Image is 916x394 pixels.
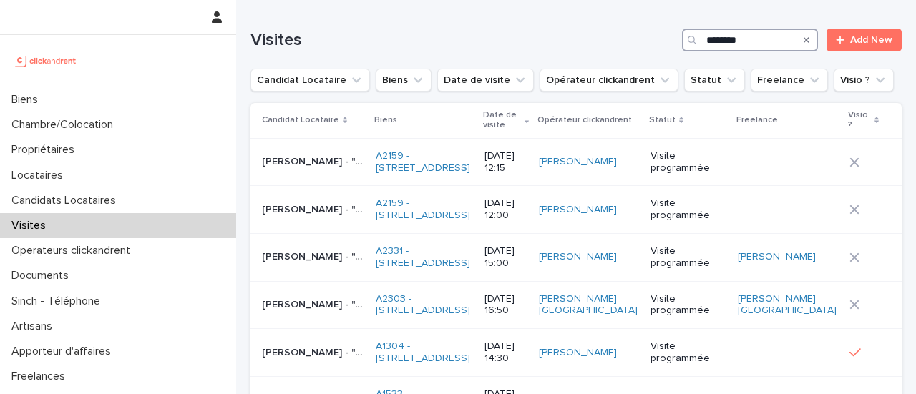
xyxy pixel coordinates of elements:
[539,251,617,263] a: [PERSON_NAME]
[6,93,49,107] p: Biens
[539,347,617,359] a: [PERSON_NAME]
[6,169,74,182] p: Locataires
[484,150,527,174] p: [DATE] 12:15
[250,233,902,281] tr: [PERSON_NAME] - "A2331 - [STREET_ADDRESS]"[PERSON_NAME] - "A2331 - [STREET_ADDRESS]" A2331 - [STR...
[738,347,838,359] p: -
[6,118,125,132] p: Chambre/Colocation
[651,293,726,317] p: Visite programmée
[6,194,127,207] p: Candidats Locataires
[437,69,534,92] button: Date de visite
[376,150,473,174] a: A2159 - [STREET_ADDRESS]
[738,251,816,263] a: [PERSON_NAME]
[484,245,527,270] p: [DATE] 15:00
[11,46,81,75] img: UCB0brd3T0yccxBKYDjQ
[6,244,142,257] p: Operateurs clickandrent
[738,156,838,168] p: -
[6,219,57,232] p: Visites
[262,344,367,359] p: Axel Diss - "A1304 - 49bis Boulevard Bessières, Paris 75017"
[6,370,77,383] p: Freelances
[6,295,112,308] p: Sinch - Téléphone
[376,245,473,270] a: A2331 - [STREET_ADDRESS]
[376,340,473,365] a: A1304 - [STREET_ADDRESS]
[651,340,726,365] p: Visite programmée
[540,69,678,92] button: Opérateur clickandrent
[250,329,902,377] tr: [PERSON_NAME] - "A1304 - [STREET_ADDRESS]"[PERSON_NAME] - "A1304 - [STREET_ADDRESS]" A1304 - [STR...
[376,197,473,222] a: A2159 - [STREET_ADDRESS]
[6,345,122,358] p: Apporteur d'affaires
[738,293,838,317] a: [PERSON_NAME] [GEOGRAPHIC_DATA]
[738,204,838,216] p: -
[483,107,521,134] p: Date de visite
[376,69,432,92] button: Biens
[848,107,871,134] p: Visio ?
[651,197,726,222] p: Visite programmée
[262,296,367,311] p: Cyrille Yao - "A2303 - 49 rue de la Tranchée, Montreuil 93100"
[262,248,367,263] p: Paul-louis Dupont - "A2331 - 8 Rue de Bordeaux, Toulouse 31200"
[262,112,339,128] p: Candidat Locataire
[374,112,397,128] p: Biens
[539,156,617,168] a: [PERSON_NAME]
[484,197,527,222] p: [DATE] 12:00
[484,293,527,317] p: [DATE] 16:50
[484,340,527,365] p: [DATE] 14:30
[651,245,726,270] p: Visite programmée
[262,153,367,168] p: Alyssia DUTRIAUX - "A2159 - 33 rue Allou, Amiens 80000"
[250,186,902,234] tr: [PERSON_NAME] - "A2159 - [STREET_ADDRESS]"[PERSON_NAME] - "A2159 - [STREET_ADDRESS]" A2159 - [STR...
[834,69,894,92] button: Visio ?
[250,30,676,51] h1: Visites
[539,204,617,216] a: [PERSON_NAME]
[736,112,778,128] p: Freelance
[651,150,726,174] p: Visite programmée
[827,29,902,51] a: Add New
[649,112,676,128] p: Statut
[850,35,892,45] span: Add New
[6,143,86,157] p: Propriétaires
[537,112,632,128] p: Opérateur clickandrent
[684,69,745,92] button: Statut
[539,293,639,317] a: [PERSON_NAME] [GEOGRAPHIC_DATA]
[6,269,80,282] p: Documents
[250,69,370,92] button: Candidat Locataire
[682,29,818,51] input: Search
[376,293,473,317] a: A2303 - [STREET_ADDRESS]
[6,320,64,333] p: Artisans
[262,201,367,216] p: Grégoire Sinoquet - "A2159 - 33 rue Allou, Amiens 80000"
[250,138,902,186] tr: [PERSON_NAME] - "A2159 - [STREET_ADDRESS]"[PERSON_NAME] - "A2159 - [STREET_ADDRESS]" A2159 - [STR...
[751,69,828,92] button: Freelance
[250,281,902,329] tr: [PERSON_NAME] - "A2303 - [STREET_ADDRESS]"[PERSON_NAME] - "A2303 - [STREET_ADDRESS]" A2303 - [STR...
